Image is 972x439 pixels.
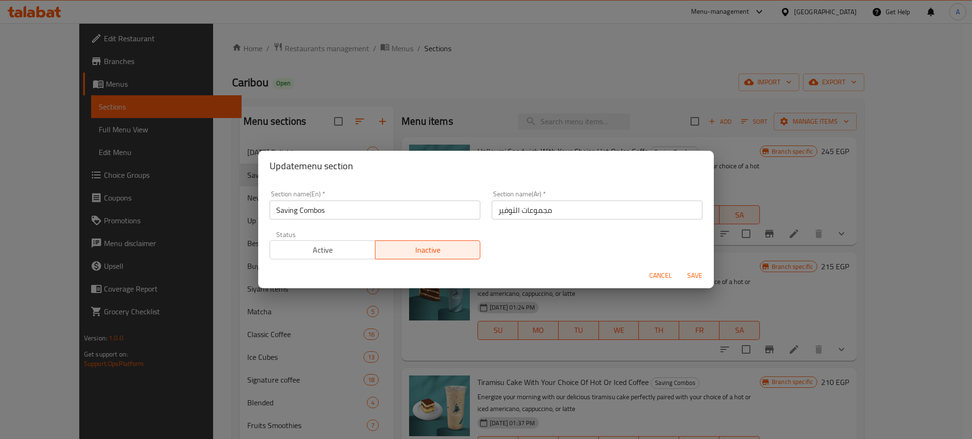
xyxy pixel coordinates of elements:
[270,240,375,259] button: Active
[270,158,702,174] h2: Update menu section
[645,267,676,284] button: Cancel
[379,243,477,257] span: Inactive
[683,270,706,282] span: Save
[649,270,672,282] span: Cancel
[492,201,702,219] input: Please enter section name(ar)
[274,243,372,257] span: Active
[270,201,480,219] input: Please enter section name(en)
[680,267,710,284] button: Save
[375,240,481,259] button: Inactive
